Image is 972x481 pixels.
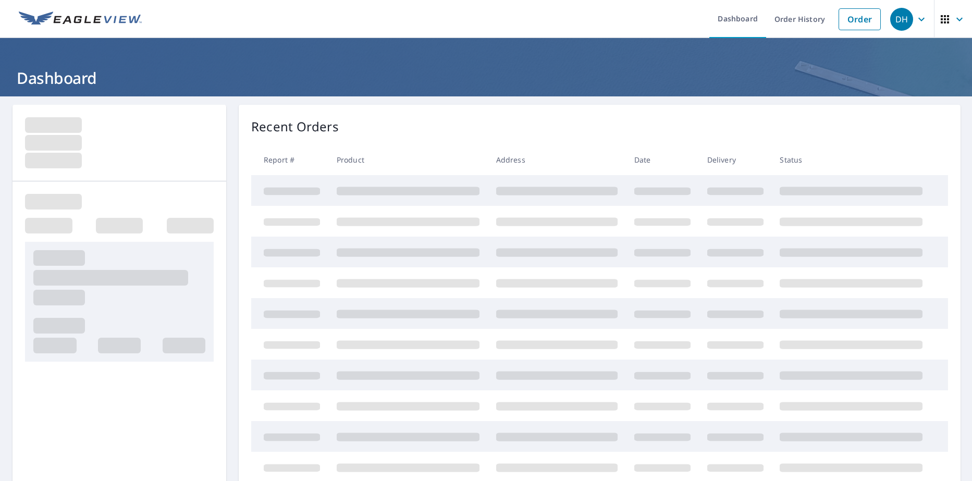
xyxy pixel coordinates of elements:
th: Status [771,144,931,175]
th: Report # [251,144,328,175]
th: Product [328,144,488,175]
p: Recent Orders [251,117,339,136]
div: DH [890,8,913,31]
th: Address [488,144,626,175]
h1: Dashboard [13,67,959,89]
th: Date [626,144,699,175]
th: Delivery [699,144,772,175]
img: EV Logo [19,11,142,27]
a: Order [839,8,881,30]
